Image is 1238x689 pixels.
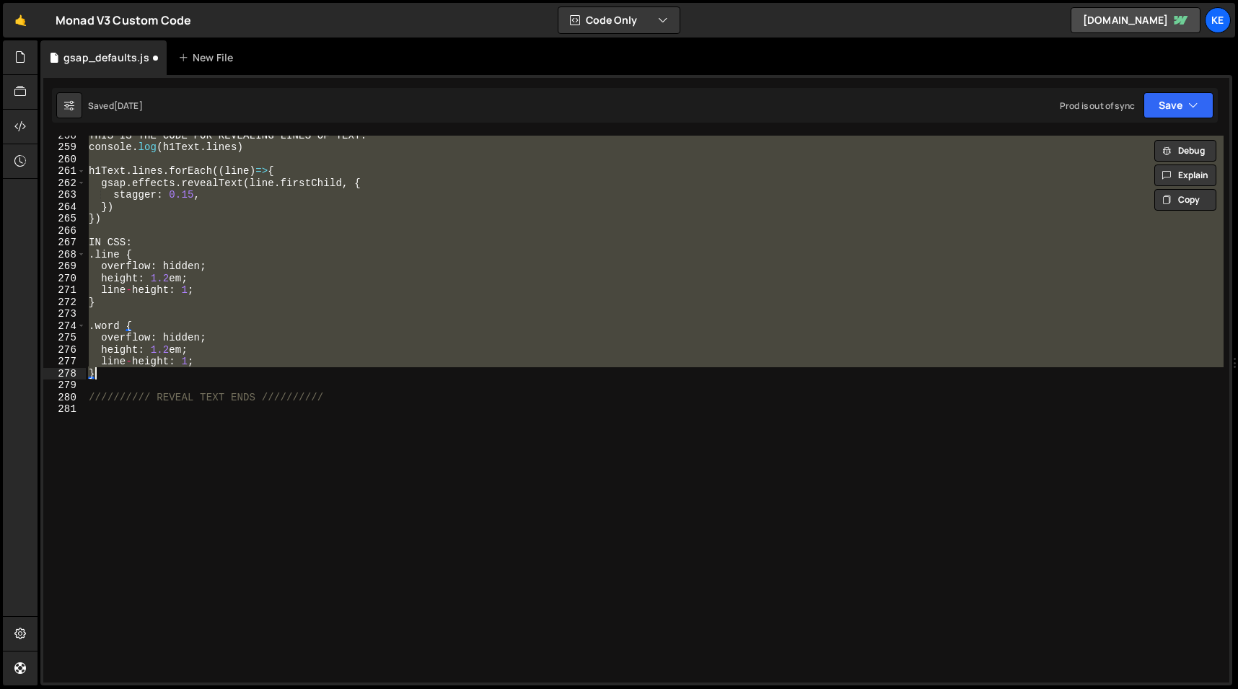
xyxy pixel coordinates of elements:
[1154,140,1216,162] button: Debug
[43,332,86,344] div: 275
[43,344,86,356] div: 276
[1060,100,1135,112] div: Prod is out of sync
[43,297,86,309] div: 272
[114,100,143,112] div: [DATE]
[43,260,86,273] div: 269
[43,154,86,166] div: 260
[43,165,86,177] div: 261
[43,403,86,416] div: 281
[43,379,86,392] div: 279
[43,141,86,154] div: 259
[1154,164,1216,186] button: Explain
[43,130,86,142] div: 258
[43,308,86,320] div: 273
[1071,7,1200,33] a: [DOMAIN_NAME]
[558,7,680,33] button: Code Only
[1205,7,1231,33] a: ke
[1154,189,1216,211] button: Copy
[43,225,86,237] div: 266
[43,368,86,380] div: 278
[56,12,191,29] div: Monad V3 Custom Code
[43,189,86,201] div: 263
[43,273,86,285] div: 270
[43,177,86,190] div: 262
[43,249,86,261] div: 268
[43,320,86,333] div: 274
[43,237,86,249] div: 267
[3,3,38,38] a: 🤙
[43,201,86,214] div: 264
[43,356,86,368] div: 277
[63,51,149,65] div: gsap_defaults.js
[43,284,86,297] div: 271
[43,392,86,404] div: 280
[88,100,143,112] div: Saved
[43,213,86,225] div: 265
[1143,92,1213,118] button: Save
[178,51,239,65] div: New File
